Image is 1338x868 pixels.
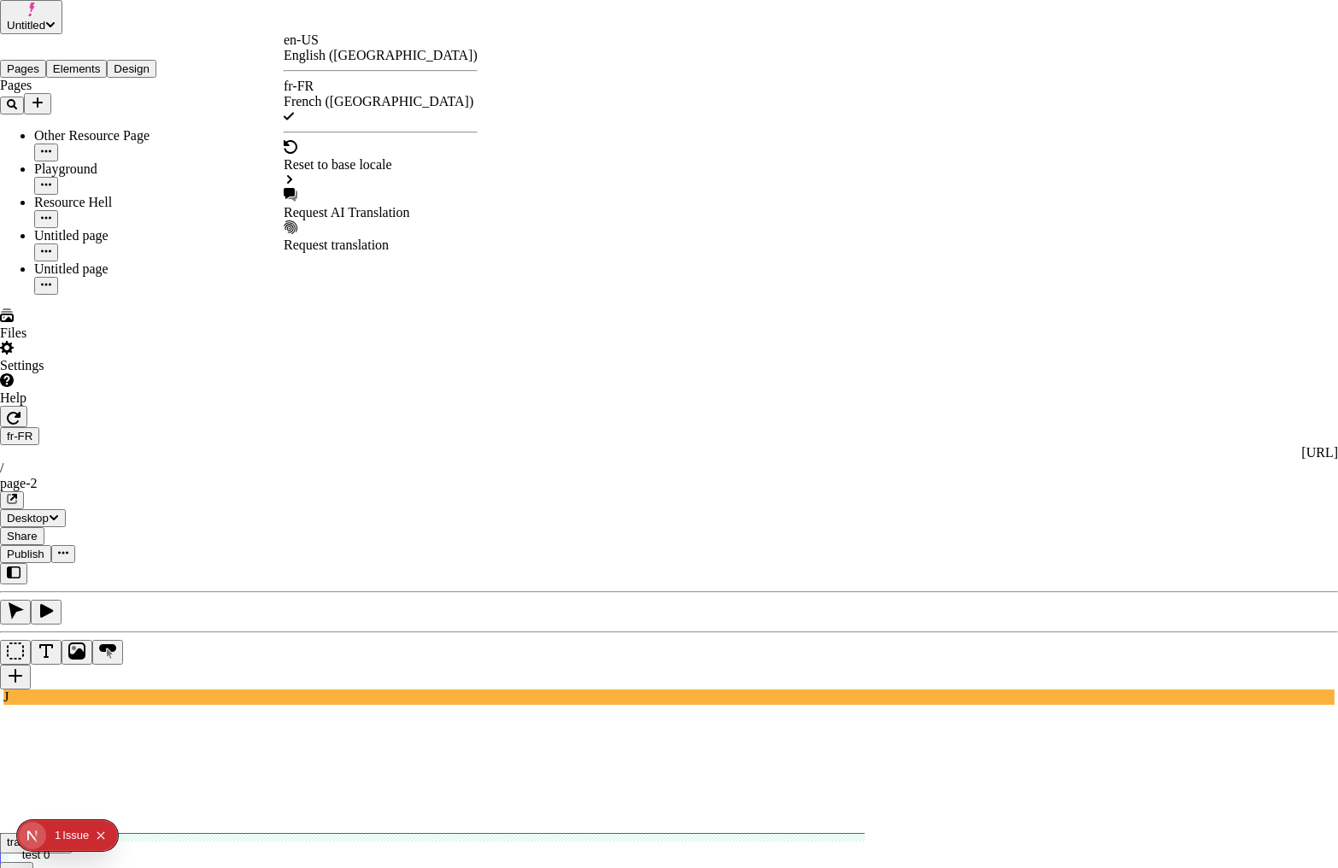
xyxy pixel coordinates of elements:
div: English ([GEOGRAPHIC_DATA]) [284,48,478,63]
p: Cookie Test Route [7,14,249,29]
div: Request translation [284,238,478,253]
div: Reset to base locale [284,157,478,173]
div: translations test 0 [7,836,65,861]
div: French ([GEOGRAPHIC_DATA]) [284,94,478,109]
div: en-US [284,32,478,48]
div: Open locale picker [284,32,478,253]
div: Request AI Translation [284,205,478,220]
div: fr-FR [284,79,478,94]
